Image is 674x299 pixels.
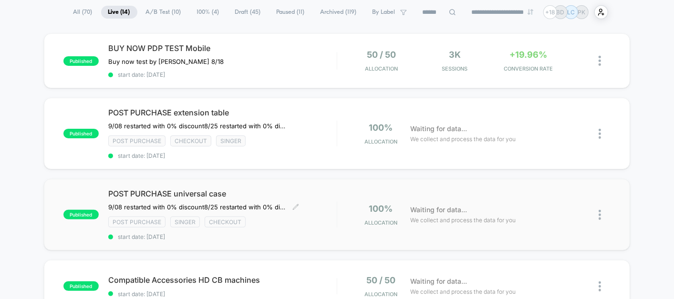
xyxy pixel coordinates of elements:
span: published [63,129,99,138]
span: 100% ( 4 ) [190,6,227,19]
span: 9/08 restarted with 0% discount8/25 restarted with 0% discount due to Laborday promo10% off 6% CR... [108,203,285,211]
span: start date: [DATE] [108,233,337,240]
span: Live ( 14 ) [101,6,137,19]
span: Paused ( 11 ) [270,6,312,19]
span: 3k [449,50,461,60]
img: close [599,56,601,66]
span: A/B Test ( 10 ) [139,6,188,19]
span: published [63,210,99,219]
img: close [599,210,601,220]
span: Singer [216,135,246,146]
span: By Label [373,9,395,16]
span: 100% [369,204,393,214]
span: published [63,281,99,291]
span: We collect and process the data for you [410,134,516,144]
span: We collect and process the data for you [410,216,516,225]
span: Sessions [420,65,489,72]
span: POST PURCHASE extension table [108,108,337,117]
span: Allocation [365,65,398,72]
span: 9/08 restarted with 0% discount﻿8/25 restarted with 0% discount due to Laborday promo [108,122,285,130]
span: Post Purchase [108,217,166,227]
span: start date: [DATE] [108,71,337,78]
p: PK [578,9,585,16]
span: BUY NOW PDP TEST Mobile [108,43,337,53]
span: CONVERSION RATE [494,65,563,72]
span: Draft ( 45 ) [228,6,268,19]
p: BD [557,9,565,16]
span: Buy now test by [PERSON_NAME] 8/18 [108,58,224,65]
span: We collect and process the data for you [410,287,516,296]
span: 50 / 50 [366,275,395,285]
span: Allocation [364,138,397,145]
span: 100% [369,123,393,133]
span: Compatible Accessories HD CB machines [108,275,337,285]
span: Waiting for data... [410,276,467,287]
p: LC [567,9,575,16]
span: +19.96% [509,50,547,60]
span: Waiting for data... [410,205,467,215]
span: POST PURCHASE universal case [108,189,337,198]
span: checkout [170,135,211,146]
span: Archived ( 119 ) [313,6,364,19]
span: All ( 70 ) [66,6,100,19]
span: start date: [DATE] [108,290,337,298]
span: Allocation [364,291,397,298]
span: 50 / 50 [367,50,396,60]
img: close [599,129,601,139]
span: Allocation [364,219,397,226]
div: + 18 [543,5,557,19]
img: close [599,281,601,291]
span: Waiting for data... [410,124,467,134]
img: end [528,9,533,15]
span: Post Purchase [108,135,166,146]
span: Singer [170,217,200,227]
span: published [63,56,99,66]
span: checkout [205,217,246,227]
span: start date: [DATE] [108,152,337,159]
